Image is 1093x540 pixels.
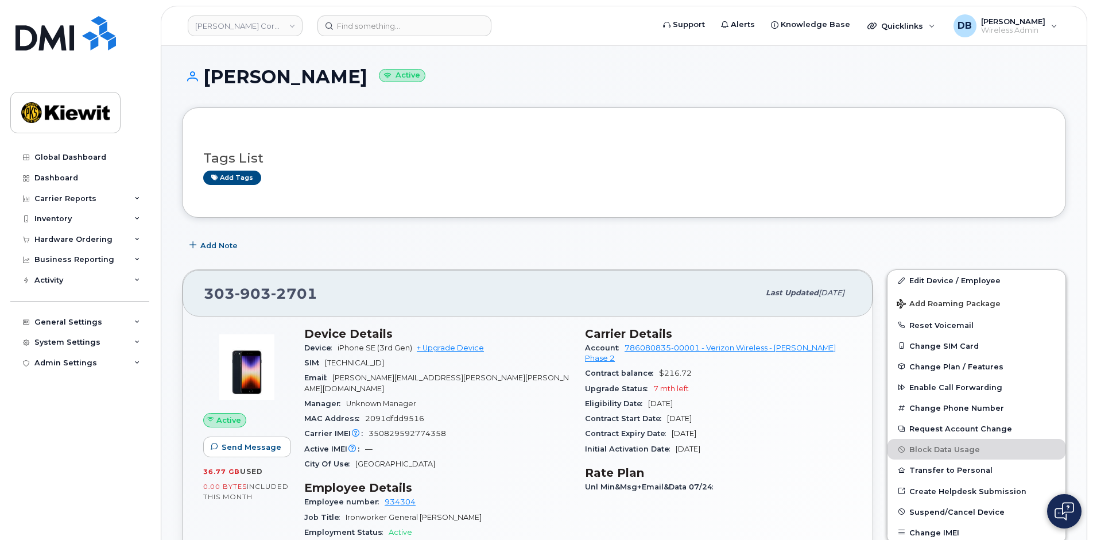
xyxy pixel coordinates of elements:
span: Email [304,373,332,382]
a: Add tags [203,171,261,185]
span: [PERSON_NAME][EMAIL_ADDRESS][PERSON_NAME][PERSON_NAME][DOMAIN_NAME] [304,373,569,392]
span: Active [389,528,412,537]
span: [DATE] [672,429,696,438]
span: iPhone SE (3rd Gen) [338,344,412,352]
button: Suspend/Cancel Device [887,502,1065,522]
button: Block Data Usage [887,439,1065,460]
img: Open chat [1055,502,1074,520]
span: [DATE] [667,414,692,423]
h3: Carrier Details [585,327,852,341]
span: used [240,467,263,476]
span: Employee number [304,497,385,506]
button: Reset Voicemail [887,315,1065,335]
span: Device [304,344,338,352]
span: 7 mth left [653,384,689,393]
span: Add Roaming Package [897,299,1001,310]
a: Create Helpdesk Submission [887,481,1065,502]
span: [GEOGRAPHIC_DATA] [355,460,435,468]
span: Enable Call Forwarding [909,383,1002,392]
span: included this month [203,482,289,501]
span: Active [216,415,241,426]
h3: Employee Details [304,481,571,495]
h1: [PERSON_NAME] [182,67,1066,87]
button: Add Note [182,235,247,256]
span: 303 [204,285,317,302]
span: City Of Use [304,460,355,468]
a: + Upgrade Device [417,344,484,352]
span: Contract Start Date [585,414,667,423]
span: Suspend/Cancel Device [909,507,1005,516]
span: 903 [235,285,271,302]
span: Send Message [222,442,281,453]
span: 36.77 GB [203,468,240,476]
span: Unl Min&Msg+Email&Data 07/24 [585,483,719,491]
span: Unknown Manager [346,399,416,408]
a: 934304 [385,497,416,506]
span: — [365,445,373,453]
img: image20231002-3703462-1angbar.jpeg [212,333,281,402]
a: Edit Device / Employee [887,270,1065,291]
a: 786080835-00001 - Verizon Wireless - [PERSON_NAME] Phase 2 [585,344,836,362]
span: Active IMEI [304,445,365,453]
span: Contract balance [585,369,659,377]
span: Change Plan / Features [909,362,1003,371]
button: Change Phone Number [887,398,1065,418]
span: Account [585,344,625,352]
button: Add Roaming Package [887,291,1065,315]
span: Add Note [200,240,238,251]
span: 2701 [271,285,317,302]
span: Upgrade Status [585,384,653,393]
span: [TECHNICAL_ID] [325,358,384,367]
span: Job Title [304,513,346,522]
button: Change Plan / Features [887,356,1065,377]
button: Change SIM Card [887,335,1065,356]
h3: Device Details [304,327,571,341]
button: Send Message [203,437,291,457]
span: $216.72 [659,369,692,377]
span: SIM [304,358,325,367]
button: Transfer to Personal [887,460,1065,480]
span: Initial Activation Date [585,445,676,453]
span: [DATE] [648,399,673,408]
span: MAC Address [304,414,365,423]
span: Ironworker General [PERSON_NAME] [346,513,482,522]
span: 2091dfdd9516 [365,414,424,423]
h3: Tags List [203,151,1045,165]
span: [DATE] [676,445,700,453]
span: Contract Expiry Date [585,429,672,438]
span: Employment Status [304,528,389,537]
span: 0.00 Bytes [203,483,247,491]
h3: Rate Plan [585,466,852,480]
button: Request Account Change [887,418,1065,439]
span: 350829592774358 [369,429,446,438]
span: Carrier IMEI [304,429,369,438]
small: Active [379,69,425,82]
span: Manager [304,399,346,408]
span: Eligibility Date [585,399,648,408]
span: [DATE] [819,288,844,297]
span: Last updated [766,288,819,297]
button: Enable Call Forwarding [887,377,1065,398]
